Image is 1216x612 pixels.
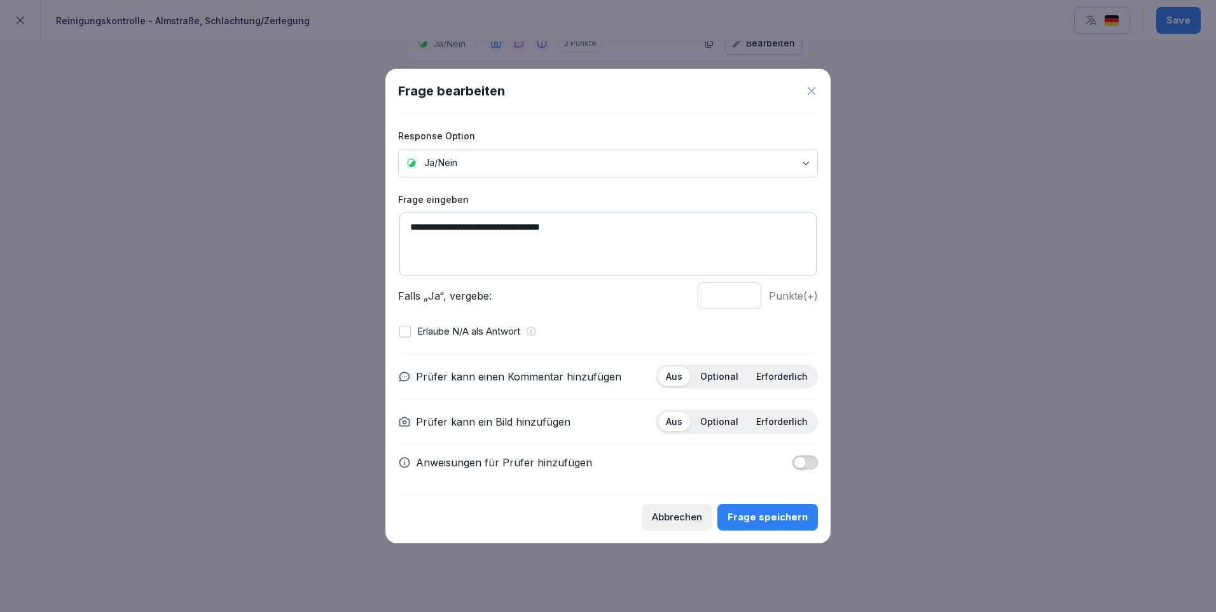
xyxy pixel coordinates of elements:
[756,416,808,428] p: Erforderlich
[416,455,592,470] p: Anweisungen für Prüfer hinzufügen
[398,193,818,206] label: Frage eingeben
[666,371,682,382] p: Aus
[417,324,520,339] p: Erlaube N/A als Antwort
[398,288,690,303] p: Falls „Ja“, vergebe:
[756,371,808,382] p: Erforderlich
[700,416,738,428] p: Optional
[652,510,702,524] div: Abbrechen
[398,81,505,101] h1: Frage bearbeiten
[398,129,818,143] label: Response Option
[416,369,621,384] p: Prüfer kann einen Kommentar hinzufügen
[717,504,818,531] button: Frage speichern
[666,416,682,428] p: Aus
[700,371,738,382] p: Optional
[416,414,570,429] p: Prüfer kann ein Bild hinzufügen
[769,288,818,303] p: Punkte (+)
[728,510,808,524] div: Frage speichern
[642,504,712,531] button: Abbrechen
